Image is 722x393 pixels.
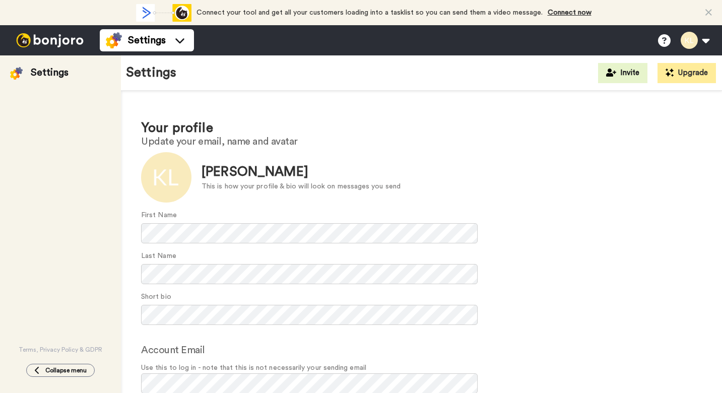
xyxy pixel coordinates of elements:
[106,32,122,48] img: settings-colored.svg
[141,210,177,221] label: First Name
[141,292,171,302] label: Short bio
[45,366,87,374] span: Collapse menu
[128,33,166,47] span: Settings
[10,67,23,80] img: settings-colored.svg
[141,136,702,147] h2: Update your email, name and avatar
[31,65,69,80] div: Settings
[26,364,95,377] button: Collapse menu
[141,121,702,136] h1: Your profile
[598,63,647,83] button: Invite
[136,4,191,22] div: animation
[141,343,205,358] label: Account Email
[202,181,401,192] div: This is how your profile & bio will look on messages you send
[12,33,88,47] img: bj-logo-header-white.svg
[658,63,716,83] button: Upgrade
[141,363,702,373] span: Use this to log in - note that this is not necessarily your sending email
[202,163,401,181] div: [PERSON_NAME]
[548,9,592,16] a: Connect now
[126,65,176,80] h1: Settings
[196,9,543,16] span: Connect your tool and get all your customers loading into a tasklist so you can send them a video...
[141,251,176,261] label: Last Name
